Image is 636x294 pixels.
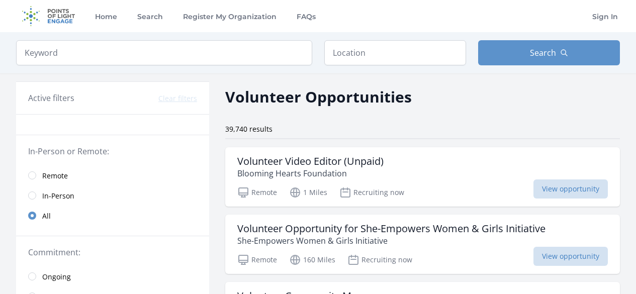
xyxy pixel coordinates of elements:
button: Search [478,40,620,65]
span: In-Person [42,191,74,201]
p: 160 Miles [289,254,335,266]
a: Remote [16,165,209,185]
a: Ongoing [16,266,209,286]
span: Remote [42,171,68,181]
h3: Active filters [28,92,74,104]
p: She-Empowers Women & Girls Initiative [237,235,546,247]
h2: Volunteer Opportunities [225,85,412,108]
span: Ongoing [42,272,71,282]
span: View opportunity [533,179,608,199]
input: Location [324,40,466,65]
p: Remote [237,186,277,199]
h3: Volunteer Opportunity for She-Empowers Women & Girls Initiative [237,223,546,235]
p: Recruiting now [339,186,404,199]
span: All [42,211,51,221]
legend: In-Person or Remote: [28,145,197,157]
a: All [16,206,209,226]
a: Volunteer Opportunity for She-Empowers Women & Girls Initiative She-Empowers Women & Girls Initia... [225,215,620,274]
p: Recruiting now [347,254,412,266]
input: Keyword [16,40,312,65]
span: View opportunity [533,247,608,266]
a: Volunteer Video Editor (Unpaid) Blooming Hearts Foundation Remote 1 Miles Recruiting now View opp... [225,147,620,207]
legend: Commitment: [28,246,197,258]
p: Blooming Hearts Foundation [237,167,384,179]
h3: Volunteer Video Editor (Unpaid) [237,155,384,167]
p: 1 Miles [289,186,327,199]
p: Remote [237,254,277,266]
span: 39,740 results [225,124,272,134]
button: Clear filters [158,93,197,104]
a: In-Person [16,185,209,206]
span: Search [530,47,556,59]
